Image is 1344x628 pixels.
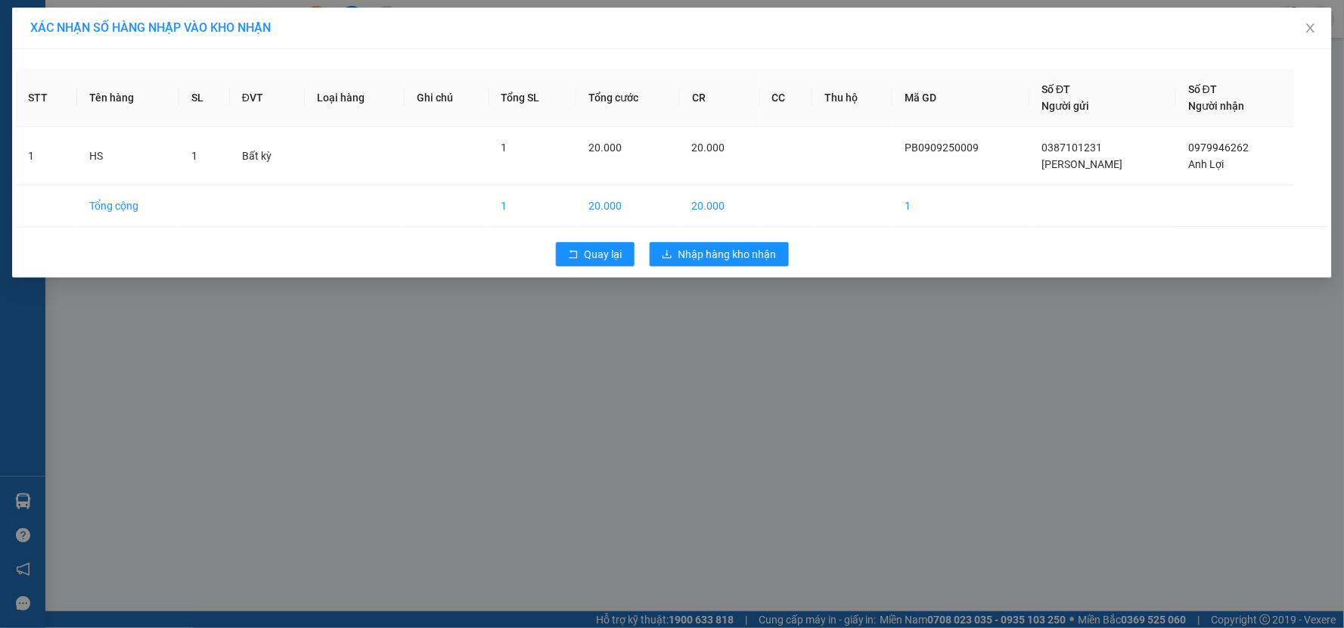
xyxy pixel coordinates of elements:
[16,69,77,127] th: STT
[1188,83,1217,95] span: Số ĐT
[662,249,672,261] span: download
[1042,158,1123,170] span: [PERSON_NAME]
[77,127,179,185] td: HS
[1305,22,1317,34] span: close
[405,69,489,127] th: Ghi chú
[678,246,777,263] span: Nhập hàng kho nhận
[576,185,680,227] td: 20.000
[892,185,1029,227] td: 1
[30,20,271,35] span: XÁC NHẬN SỐ HÀNG NHẬP VÀO KHO NHẬN
[501,141,507,154] span: 1
[305,69,405,127] th: Loại hàng
[1290,8,1332,50] button: Close
[576,69,680,127] th: Tổng cước
[230,127,305,185] td: Bất kỳ
[905,141,979,154] span: PB0909250009
[77,69,179,127] th: Tên hàng
[568,249,579,261] span: rollback
[812,69,892,127] th: Thu hộ
[760,69,813,127] th: CC
[588,141,622,154] span: 20.000
[1042,83,1071,95] span: Số ĐT
[77,185,179,227] td: Tổng cộng
[1188,158,1224,170] span: Anh Lợi
[1042,100,1090,112] span: Người gửi
[650,242,789,266] button: downloadNhập hàng kho nhận
[1188,141,1249,154] span: 0979946262
[179,69,230,127] th: SL
[16,127,77,185] td: 1
[892,69,1029,127] th: Mã GD
[585,246,622,263] span: Quay lại
[230,69,305,127] th: ĐVT
[191,150,197,162] span: 1
[1042,141,1103,154] span: 0387101231
[489,69,577,127] th: Tổng SL
[489,185,577,227] td: 1
[1188,100,1244,112] span: Người nhận
[556,242,635,266] button: rollbackQuay lại
[680,185,760,227] td: 20.000
[680,69,760,127] th: CR
[692,141,725,154] span: 20.000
